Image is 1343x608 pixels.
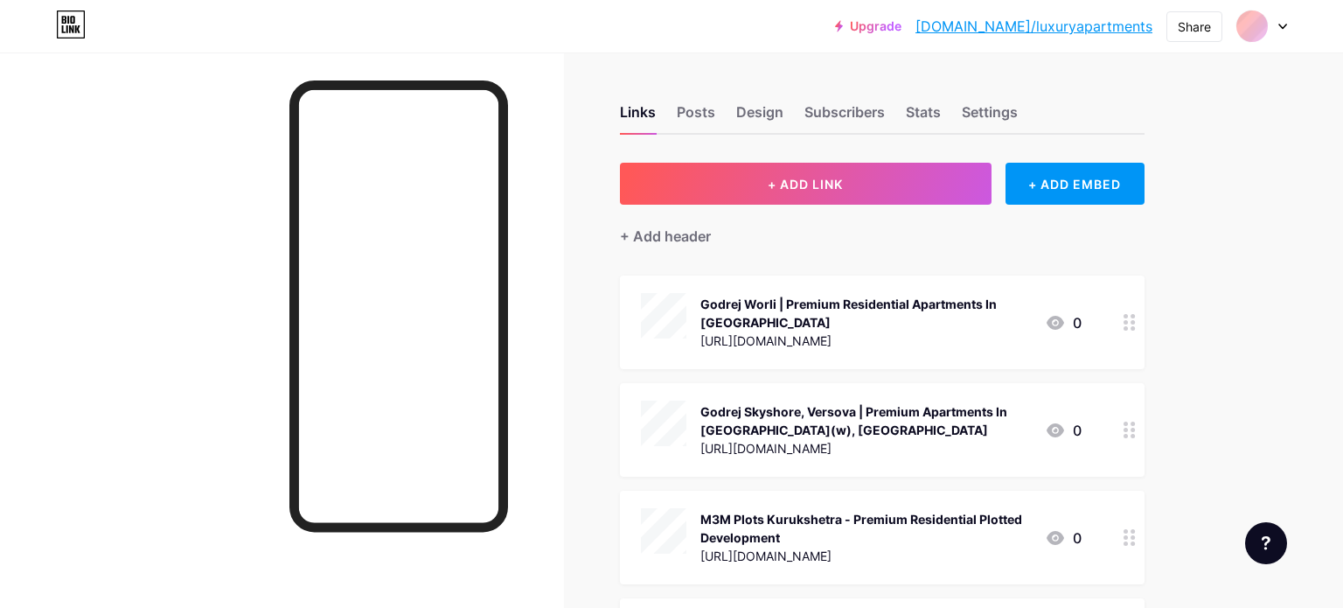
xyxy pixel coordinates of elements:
div: Godrej Worli | Premium Residential Apartments In [GEOGRAPHIC_DATA] [700,295,1031,332]
div: [URL][DOMAIN_NAME] [700,439,1031,458]
div: Stats [906,101,941,133]
a: [DOMAIN_NAME]/luxuryapartments [915,16,1152,37]
div: Posts [677,101,715,133]
div: Links [620,101,656,133]
a: Upgrade [835,19,901,33]
div: Subscribers [804,101,885,133]
div: [URL][DOMAIN_NAME] [700,547,1031,565]
button: + ADD LINK [620,163,992,205]
div: M3M Plots Kurukshetra - Premium Residential Plotted Development [700,510,1031,547]
div: + Add header [620,226,711,247]
span: + ADD LINK [768,177,843,192]
div: Design [736,101,783,133]
div: 0 [1045,312,1082,333]
div: 0 [1045,528,1082,549]
div: Settings [962,101,1018,133]
div: 0 [1045,420,1082,441]
div: + ADD EMBED [1006,163,1145,205]
div: Godrej Skyshore, Versova | Premium Apartments In [GEOGRAPHIC_DATA](w), [GEOGRAPHIC_DATA] [700,402,1031,439]
div: [URL][DOMAIN_NAME] [700,332,1031,350]
div: Share [1178,17,1211,36]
